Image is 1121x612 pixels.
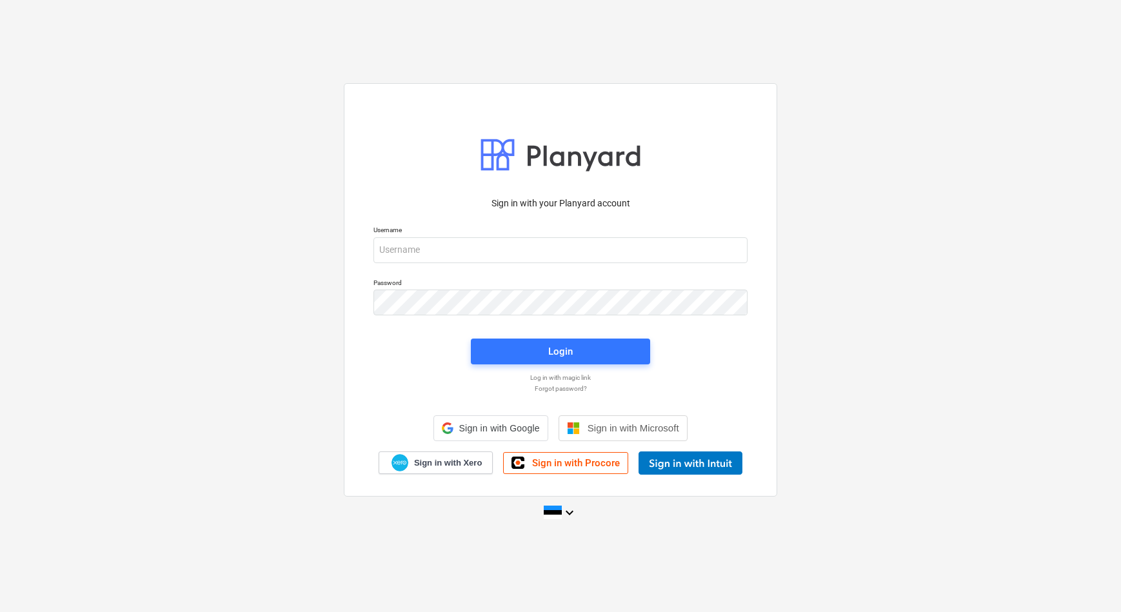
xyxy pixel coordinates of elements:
[367,384,754,393] a: Forgot password?
[367,373,754,382] a: Log in with magic link
[433,415,548,441] div: Sign in with Google
[562,505,577,520] i: keyboard_arrow_down
[373,279,748,290] p: Password
[373,197,748,210] p: Sign in with your Planyard account
[548,343,573,360] div: Login
[503,452,628,474] a: Sign in with Procore
[373,226,748,237] p: Username
[471,339,650,364] button: Login
[532,457,620,469] span: Sign in with Procore
[588,422,679,433] span: Sign in with Microsoft
[459,423,539,433] span: Sign in with Google
[379,451,493,474] a: Sign in with Xero
[373,237,748,263] input: Username
[392,454,408,471] img: Xero logo
[414,457,482,469] span: Sign in with Xero
[567,422,580,435] img: Microsoft logo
